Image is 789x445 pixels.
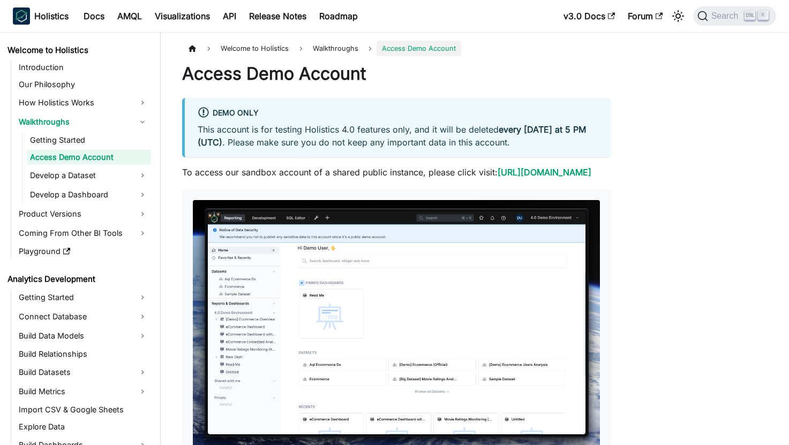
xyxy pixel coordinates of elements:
[16,244,151,259] a: Playground
[693,6,776,26] button: Search (Ctrl+K)
[16,77,151,92] a: Our Philosophy
[77,7,111,25] a: Docs
[243,7,313,25] a: Release Notes
[13,7,69,25] a: HolisticsHolistics
[182,41,611,56] nav: Breadcrumbs
[215,41,294,56] span: Welcome to Holistics
[16,225,151,242] a: Coming From Other BI Tools
[16,364,151,381] a: Build Datasets
[27,150,151,165] a: Access Demo Account
[182,41,202,56] a: Home page
[216,7,243,25] a: API
[34,10,69,22] b: Holistics
[148,7,216,25] a: Visualizations
[377,41,461,56] span: Access Demo Account
[16,113,151,131] a: Walkthroughs
[182,63,611,85] h1: Access Demo Account
[16,308,151,325] a: Connect Database
[16,419,151,434] a: Explore Data
[16,94,151,111] a: How Holistics Works
[621,7,669,25] a: Forum
[557,7,621,25] a: v3.0 Docs
[16,383,151,400] a: Build Metrics
[16,60,151,75] a: Introduction
[313,7,364,25] a: Roadmap
[16,289,151,306] a: Getting Started
[198,124,586,148] strong: every [DATE] at 5 PM (UTC)
[13,7,30,25] img: Holistics
[307,41,364,56] span: Walkthroughs
[27,186,151,203] a: Develop a Dashboard
[16,402,151,417] a: Import CSV & Google Sheets
[27,167,151,184] a: Develop a Dataset
[198,106,598,120] div: Demo Only
[4,43,151,58] a: Welcome to Holistics
[16,347,151,362] a: Build Relationships
[708,11,745,21] span: Search
[16,205,151,223] a: Product Versions
[498,167,591,178] a: [URL][DOMAIN_NAME]
[4,272,151,287] a: Analytics Development
[27,133,151,148] a: Getting Started
[670,7,687,25] button: Switch between dark and light mode (currently light mode)
[198,123,598,149] p: This account is for testing Holistics 4.0 features only, and it will be deleted . Please make sur...
[111,7,148,25] a: AMQL
[758,11,769,20] kbd: K
[182,166,611,179] p: To access our sandbox account of a shared public instance, please click visit:
[16,327,151,344] a: Build Data Models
